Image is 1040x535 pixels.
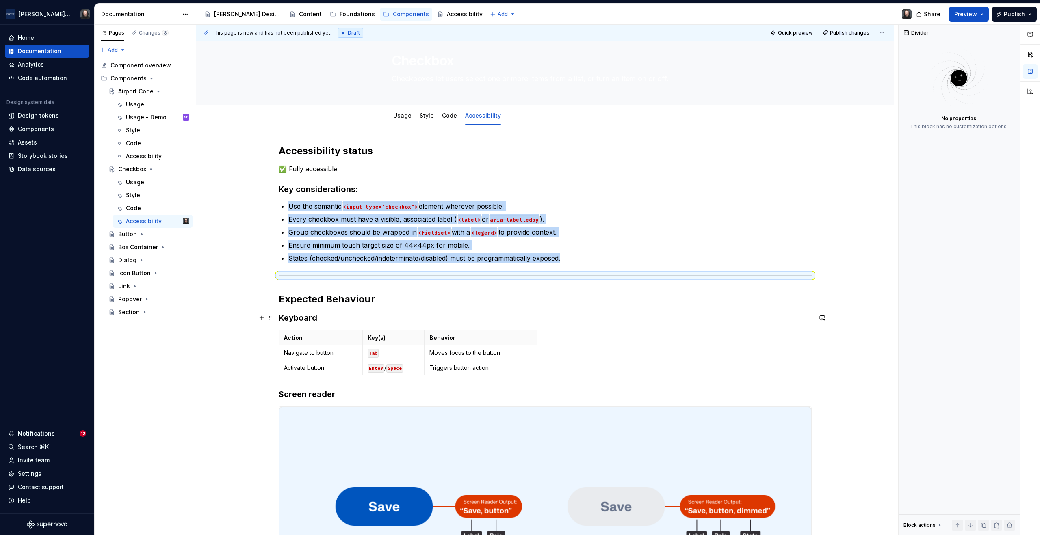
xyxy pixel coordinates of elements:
[902,9,912,19] img: Teunis Vorsteveld
[487,9,518,20] button: Add
[299,10,322,18] div: Content
[903,520,943,531] div: Block actions
[126,204,141,212] div: Code
[105,306,193,319] a: Section
[5,123,89,136] a: Components
[439,107,460,124] div: Code
[105,163,193,176] a: Checkbox
[420,112,434,119] a: Style
[126,126,140,134] div: Style
[1004,10,1025,18] span: Publish
[183,218,189,224] img: Teunis Vorsteveld
[279,164,812,174] p: ✅ Fully accessible
[498,11,508,17] span: Add
[105,228,193,241] a: Button
[5,467,89,480] a: Settings
[342,202,419,211] code: <input type="checkbox">
[393,10,429,18] div: Components
[941,115,976,122] div: No properties
[5,149,89,162] a: Storybook stories
[368,349,379,358] code: Tab
[118,243,158,251] div: Box Container
[162,30,169,36] span: 8
[910,123,1008,130] div: This block has no customization options.
[18,496,31,505] div: Help
[284,364,357,372] p: Activate button
[465,112,501,119] a: Accessibility
[429,364,532,372] p: Triggers button action
[390,51,697,71] textarea: Checkbox
[126,152,162,160] div: Accessibility
[113,150,193,163] a: Accessibility
[820,27,873,39] button: Publish changes
[118,282,130,290] div: Link
[214,10,281,18] div: [PERSON_NAME] Design
[284,349,357,357] p: Navigate to button
[18,74,67,82] div: Code automation
[18,443,49,451] div: Search ⌘K
[5,494,89,507] button: Help
[390,72,697,85] textarea: Checkboxes let users select one or more items from a list, or turn an item on or off.
[201,6,486,22] div: Page tree
[126,139,141,147] div: Code
[434,8,486,21] a: Accessibility
[18,47,61,55] div: Documentation
[118,295,142,303] div: Popover
[113,215,193,228] a: AccessibilityTeunis Vorsteveld
[279,388,812,400] h3: Screen reader
[18,34,34,42] div: Home
[113,176,193,189] a: Usage
[118,165,146,173] div: Checkbox
[768,27,817,39] button: Quick preview
[113,189,193,202] a: Style
[5,427,89,440] button: Notifications12
[429,334,532,342] p: Behavior
[18,165,56,173] div: Data sources
[18,429,55,438] div: Notifications
[5,440,89,453] button: Search ⌘K
[470,228,498,237] code: <legend>
[954,10,977,18] span: Preview
[18,152,68,160] div: Storybook stories
[348,30,360,36] span: Draft
[327,8,378,21] a: Foundations
[416,107,437,124] div: Style
[113,98,193,111] a: Usage
[101,10,178,18] div: Documentation
[105,280,193,293] a: Link
[105,254,193,267] a: Dialog
[113,111,193,124] a: Usage - DemoSP
[105,85,193,98] a: Airport Code
[18,483,64,491] div: Contact support
[80,9,90,19] img: Teunis Vorsteveld
[212,30,331,36] span: This page is new and has not been published yet.
[284,334,357,342] p: Action
[126,191,140,199] div: Style
[912,7,946,22] button: Share
[5,481,89,494] button: Contact support
[5,163,89,176] a: Data sources
[462,107,504,124] div: Accessibility
[19,10,71,18] div: [PERSON_NAME] Airlines
[18,470,41,478] div: Settings
[5,454,89,467] a: Invite team
[80,430,86,437] span: 12
[279,293,375,305] strong: Expected Behaviour
[5,109,89,122] a: Design tokens
[18,138,37,147] div: Assets
[288,240,812,250] p: Ensure minimum touch target size of 44×44px for mobile.
[105,267,193,280] a: Icon Button
[126,217,162,225] div: Accessibility
[126,100,144,108] div: Usage
[6,9,15,19] img: f0306bc8-3074-41fb-b11c-7d2e8671d5eb.png
[286,8,325,21] a: Content
[6,99,54,106] div: Design system data
[184,113,188,121] div: SP
[97,59,193,319] div: Page tree
[386,364,403,373] code: Space
[118,256,136,264] div: Dialog
[288,201,812,211] p: Use the semantic element wherever possible.
[457,215,482,224] code: <label>
[992,7,1037,22] button: Publish
[279,145,373,157] strong: Accessibility status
